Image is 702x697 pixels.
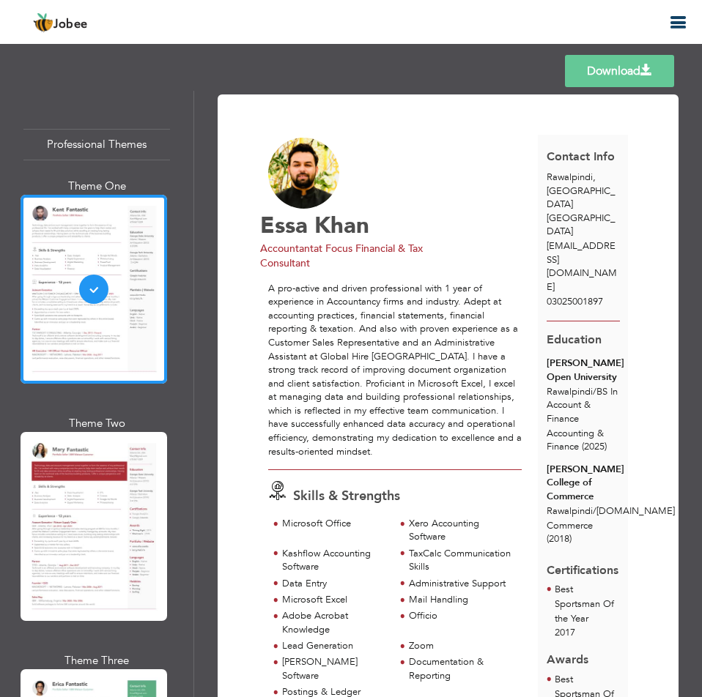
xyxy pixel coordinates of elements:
[23,416,170,431] div: Theme Two
[282,655,386,682] div: [PERSON_NAME] Software
[268,282,522,458] div: A pro-active and driven professional with 1 year of experience in Accountancy firms and industry....
[282,517,386,531] div: Microsoft Office
[547,427,604,454] span: Accounting & Finance
[547,357,620,384] div: [PERSON_NAME] Open University
[409,639,513,653] div: Zoom
[565,55,674,87] a: Download
[260,242,423,270] span: at Focus Financial & Tax Consultant
[23,179,170,194] div: Theme One
[409,547,513,574] div: TaxCalc Communication Skills
[293,487,400,505] span: Skills & Strengths
[23,129,170,160] div: Professional Themes
[555,626,620,641] p: 2017
[409,593,513,607] div: Mail Handling
[409,655,513,682] div: Documentation & Reporting
[593,504,596,518] span: /
[409,517,513,544] div: Xero Accounting Software
[23,653,170,668] div: Theme Three
[547,149,615,165] span: Contact Info
[282,593,386,607] div: Microsoft Excel
[547,532,572,545] span: (2018)
[547,519,593,532] span: Commerce
[547,171,593,184] span: Rawalpindi
[314,210,369,241] span: Khan
[593,171,596,184] span: ,
[538,171,628,239] div: [GEOGRAPHIC_DATA]
[33,12,88,33] a: Jobee
[555,583,614,625] span: Best Sportsman Of the Year
[409,577,513,591] div: Administrative Support
[33,12,53,33] img: jobee.io
[268,138,340,209] img: No image
[282,577,386,591] div: Data Entry
[53,19,88,31] span: Jobee
[260,242,314,256] span: Accountant
[547,295,603,308] span: 03025001897
[547,504,675,518] span: Rawalpindi [DOMAIN_NAME]
[547,212,616,239] span: [GEOGRAPHIC_DATA]
[409,609,513,623] div: Officio
[282,639,386,653] div: Lead Generation
[547,239,617,294] span: [EMAIL_ADDRESS][DOMAIN_NAME]
[547,385,618,425] span: Rawalpindi BS In Account & Finance
[593,385,596,398] span: /
[282,547,386,574] div: Kashflow Accounting Software
[582,440,607,453] span: (2025)
[547,551,618,579] span: Certifications
[547,332,602,348] span: Education
[282,609,386,636] div: Adobe Acrobat Knowledge
[260,210,308,241] span: Essa
[547,463,620,504] div: [PERSON_NAME] College of Commerce
[547,641,588,668] span: Awards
